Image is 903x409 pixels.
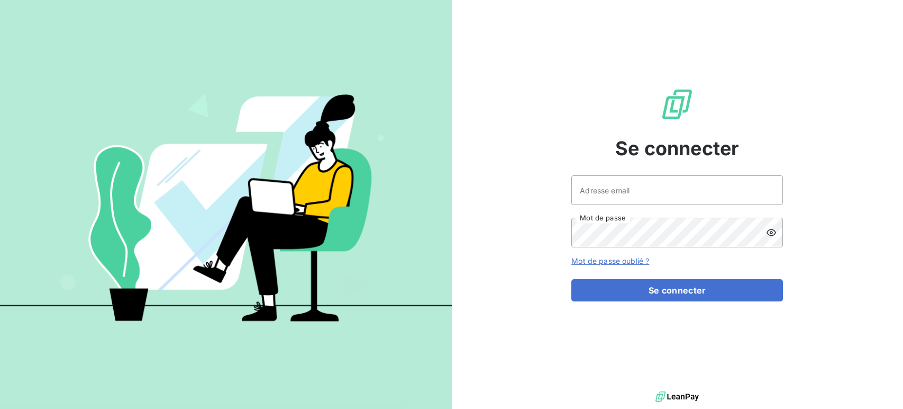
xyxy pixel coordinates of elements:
[571,279,783,301] button: Se connecter
[615,134,739,163] span: Se connecter
[571,175,783,205] input: placeholder
[655,389,699,405] img: logo
[571,256,649,265] a: Mot de passe oublié ?
[660,87,694,121] img: Logo LeanPay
